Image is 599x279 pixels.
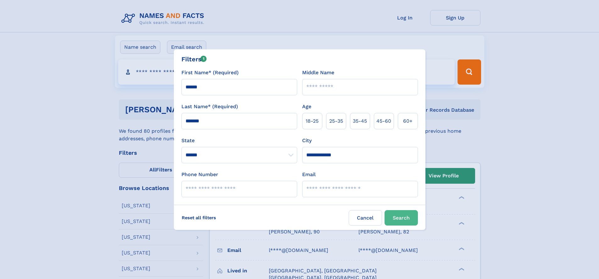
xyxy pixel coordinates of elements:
span: 45‑60 [376,117,391,125]
span: 35‑45 [353,117,367,125]
label: First Name* (Required) [181,69,239,76]
label: Email [302,171,316,178]
label: Cancel [349,210,382,226]
label: City [302,137,312,144]
div: Filters [181,54,207,64]
button: Search [385,210,418,226]
span: 60+ [403,117,413,125]
span: 18‑25 [306,117,319,125]
label: Last Name* (Required) [181,103,238,110]
label: Middle Name [302,69,334,76]
label: Phone Number [181,171,218,178]
label: State [181,137,297,144]
label: Age [302,103,311,110]
span: 25‑35 [329,117,343,125]
label: Reset all filters [178,210,220,225]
